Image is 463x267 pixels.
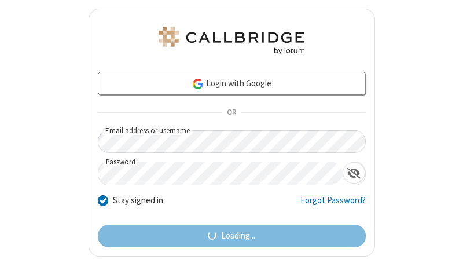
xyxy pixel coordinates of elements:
button: Loading... [98,225,366,248]
span: OR [222,105,241,121]
img: Astra [156,27,307,54]
label: Stay signed in [113,194,163,207]
img: google-icon.png [192,78,204,90]
a: Forgot Password? [300,194,366,216]
input: Password [98,162,343,185]
input: Email address or username [98,130,366,153]
div: Show password [343,162,365,184]
a: Login with Google [98,72,366,95]
span: Loading... [221,229,255,243]
iframe: Chat [434,237,454,259]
